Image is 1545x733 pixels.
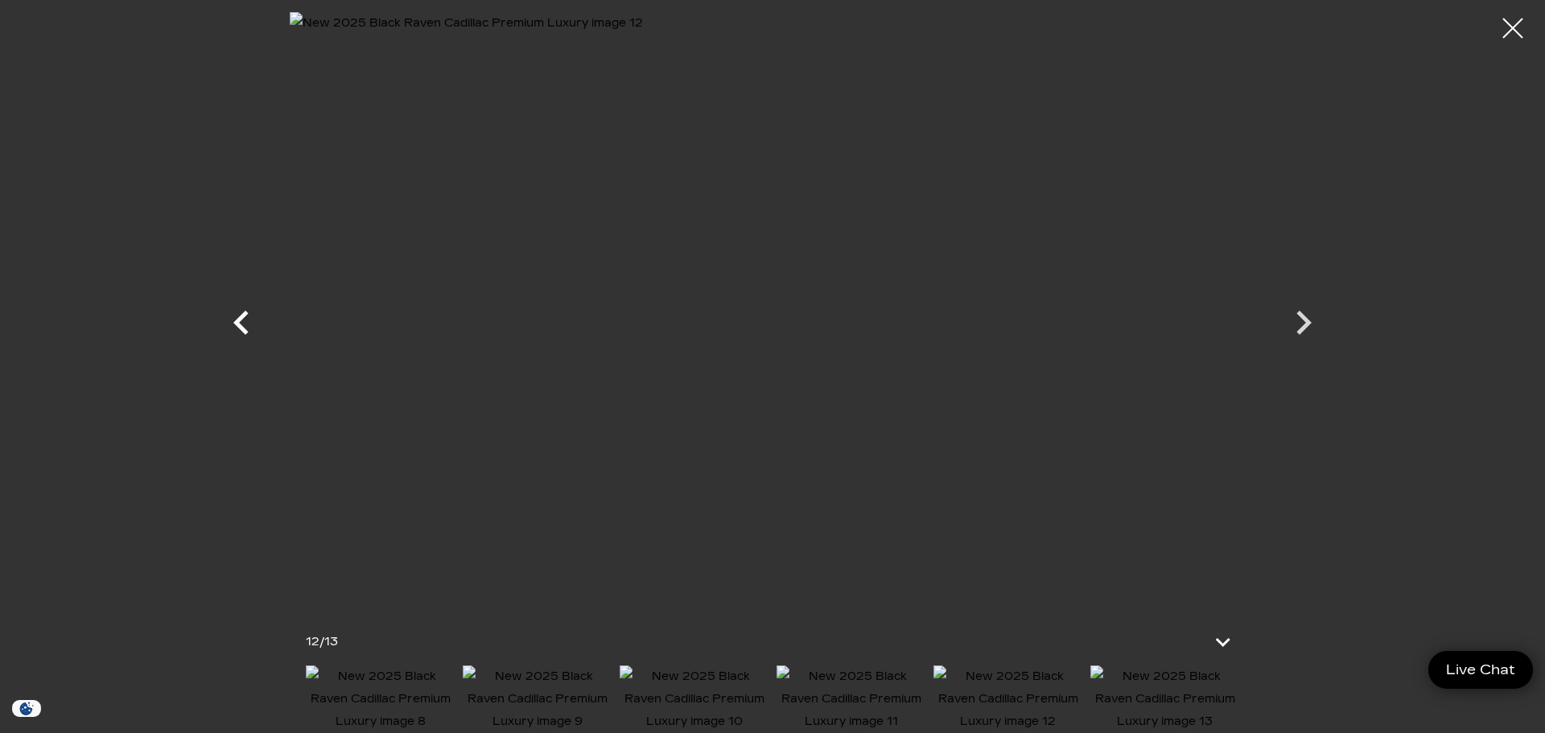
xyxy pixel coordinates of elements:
[933,665,1082,733] img: New 2025 Black Raven Cadillac Premium Luxury image 12
[324,635,338,649] span: 13
[1279,290,1328,363] div: Next
[217,290,266,363] div: Previous
[463,665,612,733] img: New 2025 Black Raven Cadillac Premium Luxury image 9
[777,665,925,733] img: New 2025 Black Raven Cadillac Premium Luxury image 11
[1438,661,1523,679] span: Live Chat
[306,665,455,733] img: New 2025 Black Raven Cadillac Premium Luxury image 8
[306,631,338,653] div: /
[290,12,1255,604] img: New 2025 Black Raven Cadillac Premium Luxury image 12
[620,665,768,733] img: New 2025 Black Raven Cadillac Premium Luxury image 10
[1090,665,1239,733] img: New 2025 Black Raven Cadillac Premium Luxury image 13
[1428,651,1533,689] a: Live Chat
[8,700,45,717] div: Privacy Settings
[306,635,319,649] span: 12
